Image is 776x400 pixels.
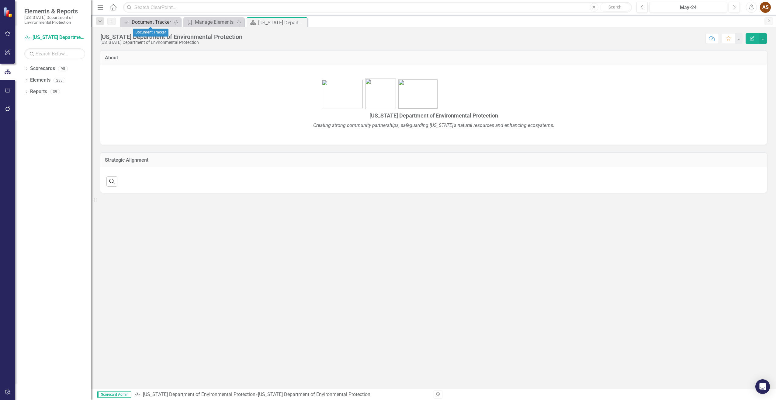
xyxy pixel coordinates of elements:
span: Elements & Reports [24,8,85,15]
button: AS [760,2,771,13]
h3: Strategic Alignment [105,157,762,163]
span: Search [608,5,622,9]
div: Manage Elements [195,18,235,26]
input: Search ClearPoint... [123,2,632,13]
div: [US_STATE] Department of Environmental Protection [100,40,242,45]
button: May-24 [650,2,727,13]
div: [US_STATE] Department of Environmental Protection [258,391,370,397]
div: May-24 [652,4,725,11]
div: 39 [50,89,60,94]
a: [US_STATE] Department of Environmental Protection [143,391,255,397]
div: [US_STATE] Department of Environmental Protection [258,19,306,26]
a: Reports [30,88,47,95]
div: » [134,391,429,398]
div: Document Tracker [133,29,168,37]
a: Document Tracker [122,18,172,26]
img: ClearPoint Strategy [3,7,14,18]
img: FL-DEP-LOGO-color-sam%20v4.jpg [365,79,396,109]
a: Elements [30,77,50,84]
a: Manage Elements [185,18,235,26]
a: [US_STATE] Department of Environmental Protection [24,34,85,41]
span: Scorecard Admin [97,391,131,398]
button: Search [600,3,630,12]
div: [US_STATE] Department of Environmental Protection [100,33,242,40]
input: Search Below... [24,48,85,59]
small: [US_STATE] Department of Environmental Protection [24,15,85,25]
img: bird1.png [398,79,438,109]
img: bhsp1.png [322,80,363,108]
em: Creating strong community partnerships, safeguarding [US_STATE]'s natural resources and enhancing... [313,122,554,128]
div: 95 [58,66,68,71]
div: 233 [54,78,65,83]
span: [US_STATE] Department of Environmental Protection [369,112,498,119]
div: Document Tracker [132,18,172,26]
div: Open Intercom Messenger [755,379,770,394]
h3: About [105,55,762,61]
a: Scorecards [30,65,55,72]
